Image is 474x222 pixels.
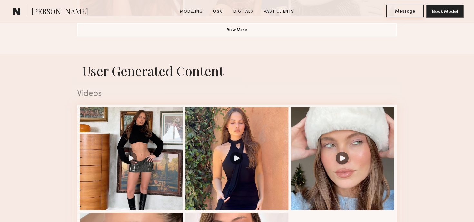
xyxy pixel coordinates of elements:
[261,9,297,14] a: Past Clients
[386,5,424,17] button: Message
[426,8,464,14] a: Book Model
[231,9,256,14] a: Digitals
[31,6,88,18] span: [PERSON_NAME]
[211,9,226,14] a: UGC
[77,90,397,98] div: Videos
[77,23,397,36] button: View More
[177,9,205,14] a: Modeling
[72,62,402,79] h1: User Generated Content
[426,5,464,18] button: Book Model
